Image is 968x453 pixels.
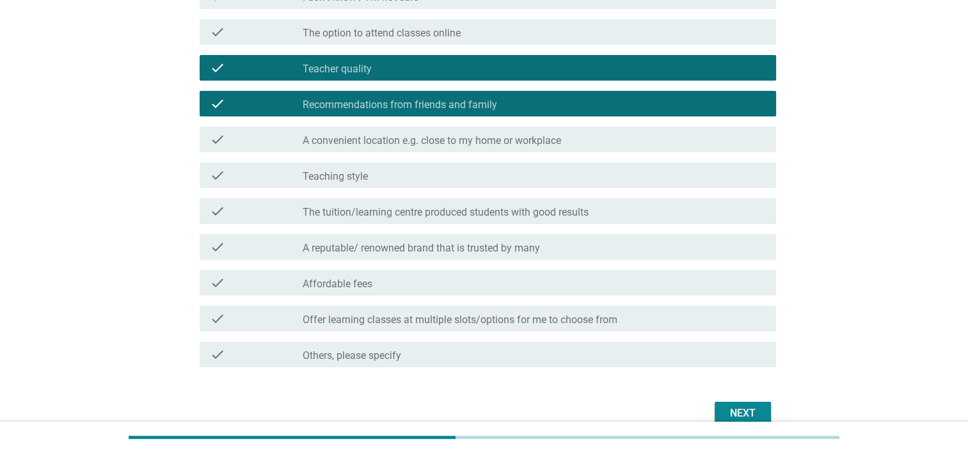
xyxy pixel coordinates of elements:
i: check [210,275,225,290]
i: check [210,203,225,219]
i: check [210,96,225,111]
i: check [210,24,225,40]
label: Affordable fees [303,278,372,290]
i: check [210,60,225,75]
label: Teaching style [303,170,368,183]
i: check [210,168,225,183]
i: check [210,347,225,362]
label: A reputable/ renowned brand that is trusted by many [303,242,540,255]
i: check [210,132,225,147]
label: Teacher quality [303,63,372,75]
label: The tuition/learning centre produced students with good results [303,206,589,219]
div: Next [725,406,761,421]
label: Recommendations from friends and family [303,99,497,111]
label: The option to attend classes online [303,27,461,40]
i: check [210,311,225,326]
button: Next [715,402,771,425]
label: A convenient location e.g. close to my home or workplace [303,134,561,147]
i: check [210,239,225,255]
label: Offer learning classes at multiple slots/options for me to choose from [303,314,617,326]
label: Others, please specify [303,349,401,362]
